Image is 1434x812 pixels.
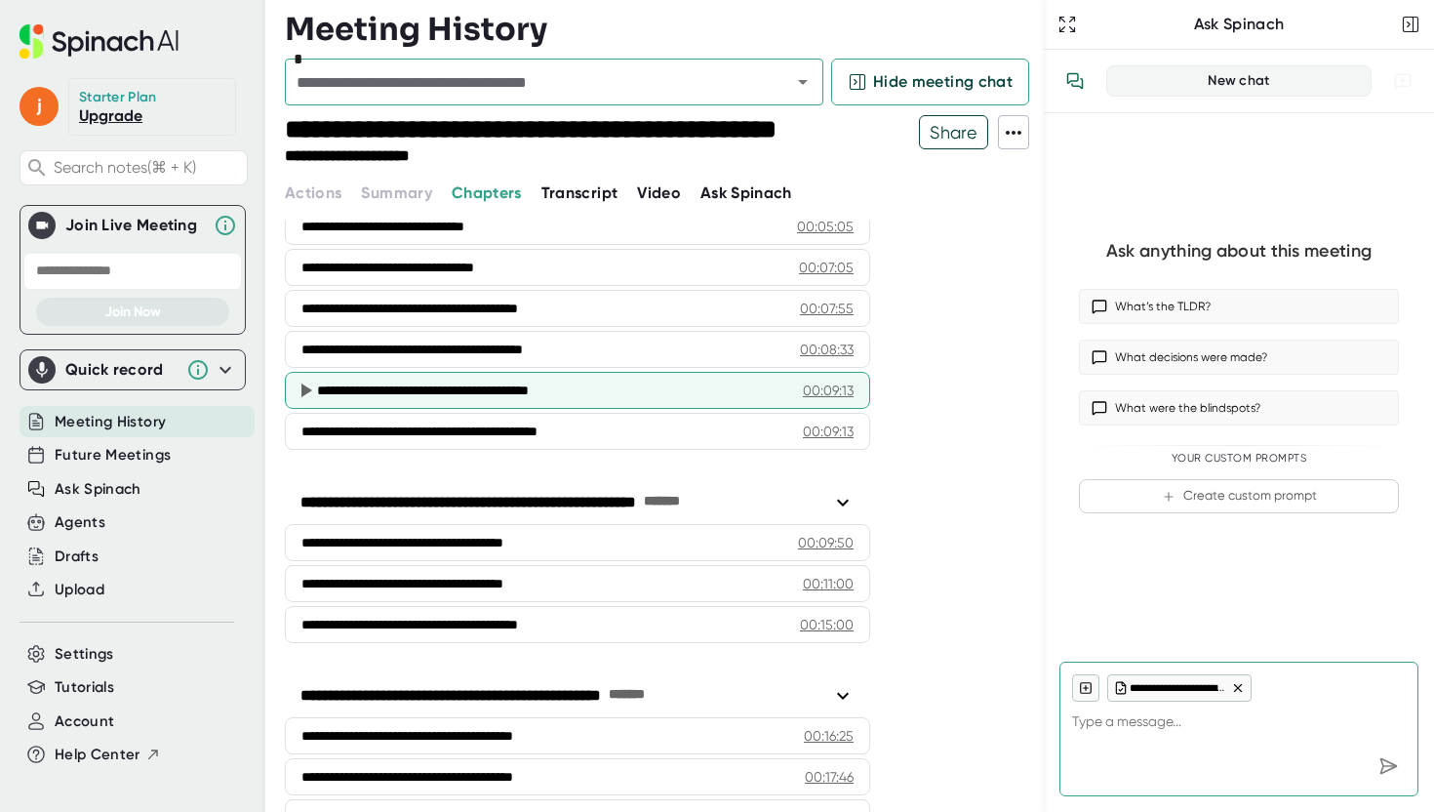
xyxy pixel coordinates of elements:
button: Video [637,182,681,205]
div: Ask anything about this meeting [1106,240,1372,263]
div: Join Live MeetingJoin Live Meeting [28,206,237,245]
div: Quick record [65,360,177,380]
div: 00:09:13 [803,422,854,441]
button: What were the blindspots? [1079,390,1399,426]
div: 00:09:50 [798,533,854,552]
span: Share [920,115,987,149]
button: Agents [55,511,105,534]
button: Meeting History [55,411,166,433]
button: Summary [361,182,431,205]
button: Expand to Ask Spinach page [1054,11,1081,38]
h3: Meeting History [285,11,547,48]
img: Join Live Meeting [32,216,52,235]
button: Account [55,710,114,733]
button: Create custom prompt [1079,479,1399,513]
div: New chat [1119,72,1359,90]
button: Ask Spinach [55,478,141,501]
button: Future Meetings [55,444,171,467]
button: Actions [285,182,341,205]
div: Join Live Meeting [65,216,204,235]
button: Settings [55,643,114,666]
div: 00:05:05 [797,217,854,236]
span: Summary [361,183,431,202]
span: Help Center [55,744,140,766]
span: Transcript [541,183,618,202]
span: Video [637,183,681,202]
button: View conversation history [1056,61,1095,101]
button: Close conversation sidebar [1397,11,1424,38]
div: Your Custom Prompts [1079,452,1399,466]
span: Chapters [452,183,522,202]
button: Open [789,68,817,96]
div: Send message [1371,749,1406,784]
button: Transcript [541,182,618,205]
div: 00:07:05 [799,258,854,277]
span: Ask Spinach [700,183,792,202]
button: Chapters [452,182,522,205]
span: Actions [285,183,341,202]
button: Tutorials [55,676,114,699]
button: Hide meeting chat [831,59,1029,105]
a: Upgrade [79,106,142,125]
button: What decisions were made? [1079,340,1399,375]
div: 00:09:13 [803,381,854,400]
button: Upload [55,579,104,601]
button: Join Now [36,298,229,326]
button: Help Center [55,744,161,766]
div: 00:17:46 [805,767,854,787]
div: Quick record [28,350,237,389]
div: 00:07:55 [800,299,854,318]
span: Hide meeting chat [873,70,1013,94]
button: Ask Spinach [700,182,792,205]
button: Share [919,115,988,149]
div: 00:15:00 [800,615,854,634]
div: 00:16:25 [804,726,854,746]
div: 00:11:00 [803,574,854,593]
span: j [20,87,59,126]
button: Drafts [55,546,99,568]
div: Starter Plan [79,89,157,106]
span: Join Now [104,304,161,320]
div: Ask Spinach [1081,15,1397,34]
span: Search notes (⌘ + K) [54,158,242,177]
button: What’s the TLDR? [1079,289,1399,324]
div: 00:08:33 [800,340,854,359]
